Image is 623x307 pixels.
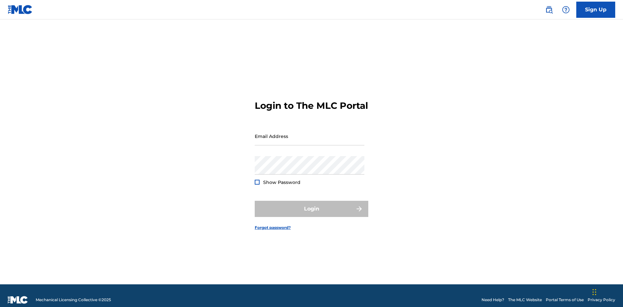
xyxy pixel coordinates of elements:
[36,297,111,303] span: Mechanical Licensing Collective © 2025
[559,3,572,16] div: Help
[588,297,615,303] a: Privacy Policy
[576,2,615,18] a: Sign Up
[255,225,291,231] a: Forgot password?
[592,282,596,302] div: Drag
[482,297,504,303] a: Need Help?
[255,100,368,111] h3: Login to The MLC Portal
[545,6,553,14] img: search
[8,5,33,14] img: MLC Logo
[263,179,300,185] span: Show Password
[562,6,570,14] img: help
[546,297,584,303] a: Portal Terms of Use
[508,297,542,303] a: The MLC Website
[543,3,556,16] a: Public Search
[591,276,623,307] iframe: Chat Widget
[8,296,28,304] img: logo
